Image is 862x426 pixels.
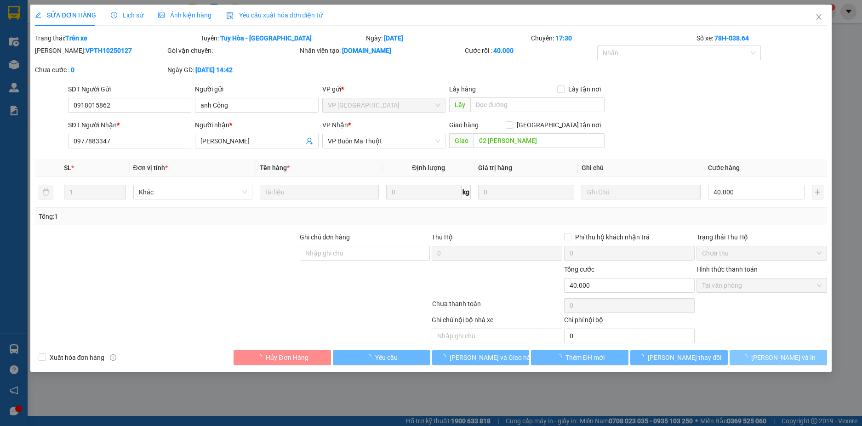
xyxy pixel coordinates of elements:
[110,354,116,361] span: info-circle
[449,97,470,112] span: Lấy
[300,246,430,261] input: Ghi chú đơn hàng
[200,33,365,43] div: Tuyến:
[266,352,308,363] span: Hủy Đơn Hàng
[195,84,319,94] div: Người gửi
[648,352,721,363] span: [PERSON_NAME] thay đổi
[256,354,266,360] span: loading
[555,34,572,42] b: 17:30
[35,11,96,19] span: SỬA ĐƠN HÀNG
[226,12,234,19] img: icon
[449,133,474,148] span: Giao
[751,352,816,363] span: [PERSON_NAME] và In
[470,97,605,112] input: Dọc đường
[322,84,446,94] div: VP gửi
[111,11,143,19] span: Lịch sử
[365,33,531,43] div: Ngày:
[565,84,605,94] span: Lấy tận nơi
[531,350,628,365] button: Thêm ĐH mới
[815,13,822,21] span: close
[35,45,166,56] div: [PERSON_NAME]:
[64,164,71,171] span: SL
[702,278,822,292] span: Tại văn phòng
[450,352,538,363] span: [PERSON_NAME] và Giao hàng
[300,233,350,241] label: Ghi chú đơn hàng
[555,354,565,360] span: loading
[578,159,704,177] th: Ghi chú
[431,299,564,315] div: Chưa thanh toán
[493,47,514,54] b: 40.000
[322,121,348,129] span: VP Nhận
[564,266,594,273] span: Tổng cước
[440,354,450,360] span: loading
[478,164,512,171] span: Giá trị hàng
[412,164,445,171] span: Định lượng
[306,137,313,145] span: user-add
[530,33,696,43] div: Chuyến:
[564,315,695,329] div: Chi phí nội bộ
[730,350,827,365] button: [PERSON_NAME] và In
[432,350,530,365] button: [PERSON_NAME] và Giao hàng
[158,12,165,18] span: picture
[234,350,331,365] button: Hủy Đơn Hàng
[465,45,595,56] div: Cước rồi :
[195,120,319,130] div: Người nhận
[300,45,463,56] div: Nhân viên tạo:
[65,34,87,42] b: Trên xe
[68,120,192,130] div: SĐT Người Nhận
[328,134,440,148] span: VP Buôn Ma Thuột
[449,121,479,129] span: Giao hàng
[167,45,298,56] div: Gói vận chuyển:
[195,66,233,74] b: [DATE] 14:42
[46,352,108,363] span: Xuất hóa đơn hàng
[260,164,290,171] span: Tên hàng
[638,354,648,360] span: loading
[432,233,453,241] span: Thu Hộ
[39,185,53,199] button: delete
[328,98,440,112] span: VP Tuy Hòa
[133,164,168,171] span: Đơn vị tính
[226,11,323,19] span: Yêu cầu xuất hóa đơn điện tử
[812,185,824,199] button: plus
[702,246,822,260] span: Chưa thu
[571,232,653,242] span: Phí thu hộ khách nhận trả
[333,350,430,365] button: Yêu cầu
[35,12,41,18] span: edit
[696,33,828,43] div: Số xe:
[696,266,758,273] label: Hình thức thanh toán
[167,65,298,75] div: Ngày GD:
[449,85,476,93] span: Lấy hàng
[365,354,375,360] span: loading
[139,185,247,199] span: Khác
[342,47,391,54] b: [DOMAIN_NAME]
[220,34,312,42] b: Tuy Hòa - [GEOGRAPHIC_DATA]
[806,5,832,30] button: Close
[68,84,192,94] div: SĐT Người Gửi
[462,185,471,199] span: kg
[582,185,701,199] input: Ghi Chú
[384,34,403,42] b: [DATE]
[35,65,166,75] div: Chưa cước :
[513,120,605,130] span: [GEOGRAPHIC_DATA] tận nơi
[565,352,605,363] span: Thêm ĐH mới
[432,315,562,329] div: Ghi chú nội bộ nhà xe
[71,66,74,74] b: 0
[34,33,200,43] div: Trạng thái:
[111,12,117,18] span: clock-circle
[478,185,574,199] input: 0
[696,232,827,242] div: Trạng thái Thu Hộ
[375,352,398,363] span: Yêu cầu
[432,329,562,343] input: Nhập ghi chú
[474,133,605,148] input: Dọc đường
[630,350,728,365] button: [PERSON_NAME] thay đổi
[158,11,211,19] span: Ảnh kiện hàng
[260,185,379,199] input: VD: Bàn, Ghế
[86,47,132,54] b: VPTH10250127
[714,34,749,42] b: 78H-038.64
[39,211,333,222] div: Tổng: 1
[708,164,740,171] span: Cước hàng
[741,354,751,360] span: loading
